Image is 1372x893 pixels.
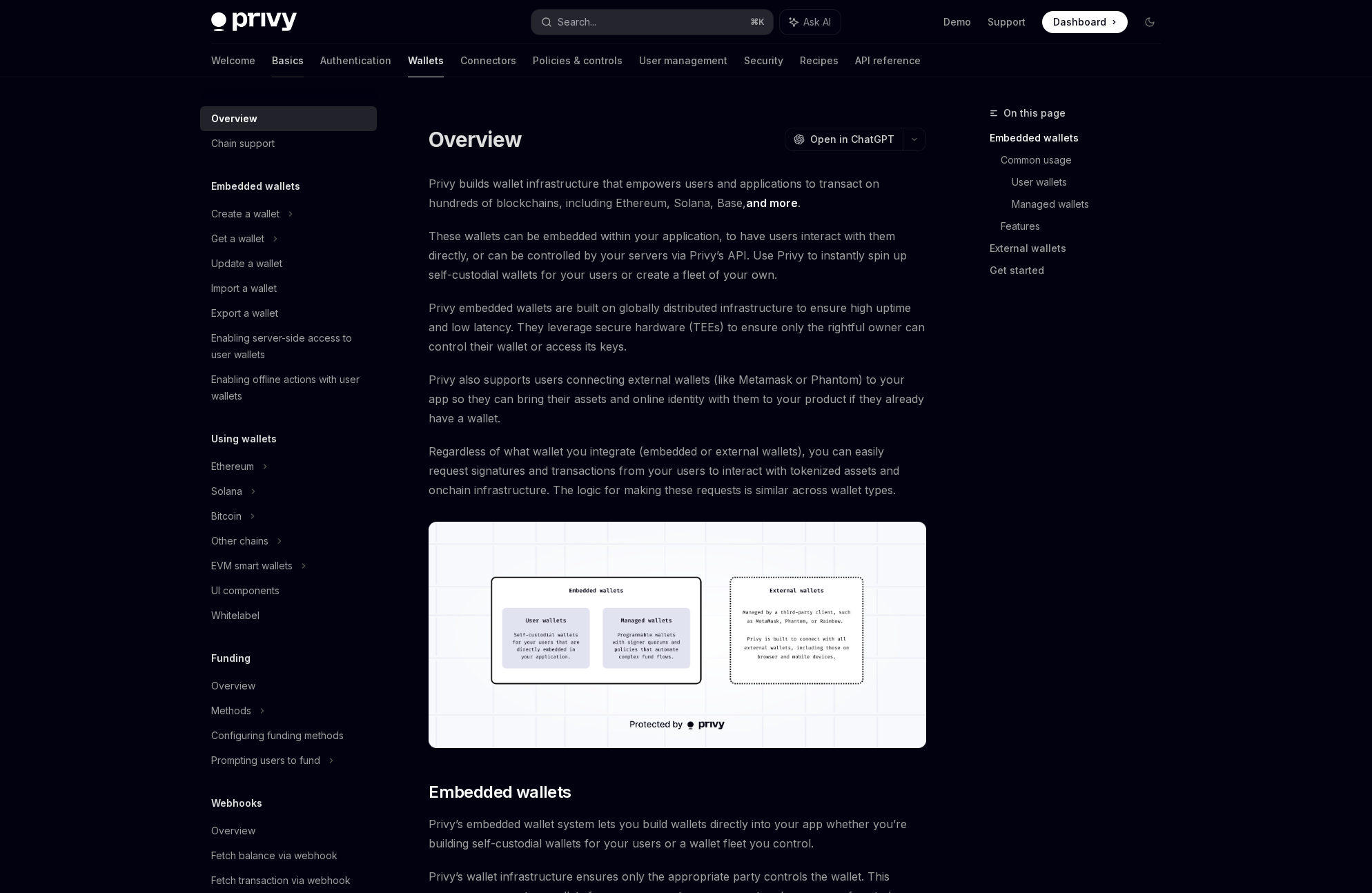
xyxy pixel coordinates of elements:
[531,10,773,35] button: Search...⌘K
[211,872,351,889] div: Fetch transaction via webhook
[750,17,765,28] span: ⌘ K
[785,128,903,151] button: Open in ChatGPT
[211,178,300,195] h5: Embedded wallets
[211,752,320,769] div: Prompting users to fund
[211,558,293,574] div: EVM smart wallets
[211,230,264,247] div: Get a wallet
[211,582,280,599] div: UI components
[211,483,242,500] div: Solana
[408,44,444,77] a: Wallets
[272,44,304,77] a: Basics
[429,174,926,213] span: Privy builds wallet infrastructure that empowers users and applications to transact on hundreds o...
[1012,171,1172,193] a: User wallets
[211,533,268,549] div: Other chains
[990,259,1172,282] a: Get started
[200,723,377,748] a: Configuring funding methods
[211,795,262,812] h5: Webhooks
[211,823,255,839] div: Overview
[780,10,841,35] button: Ask AI
[1042,11,1128,33] a: Dashboard
[746,196,798,210] a: and more
[558,14,596,30] div: Search...
[200,578,377,603] a: UI components
[211,330,369,363] div: Enabling server-side access to user wallets
[200,603,377,628] a: Whitelabel
[200,251,377,276] a: Update a wallet
[990,127,1172,149] a: Embedded wallets
[460,44,516,77] a: Connectors
[639,44,727,77] a: User management
[211,110,257,127] div: Overview
[200,276,377,301] a: Import a wallet
[1012,193,1172,215] a: Managed wallets
[200,367,377,409] a: Enabling offline actions with user wallets
[200,106,377,131] a: Overview
[1139,11,1161,33] button: Toggle dark mode
[429,781,571,803] span: Embedded wallets
[429,226,926,284] span: These wallets can be embedded within your application, to have users interact with them directly,...
[211,206,280,222] div: Create a wallet
[211,458,254,475] div: Ethereum
[211,678,255,694] div: Overview
[1001,215,1172,237] a: Features
[211,703,251,719] div: Methods
[211,305,278,322] div: Export a wallet
[200,674,377,698] a: Overview
[211,508,242,524] div: Bitcoin
[211,727,344,744] div: Configuring funding methods
[200,843,377,868] a: Fetch balance via webhook
[429,814,926,853] span: Privy’s embedded wallet system lets you build wallets directly into your app whether you’re build...
[211,44,255,77] a: Welcome
[211,135,275,152] div: Chain support
[320,44,391,77] a: Authentication
[855,44,921,77] a: API reference
[429,298,926,356] span: Privy embedded wallets are built on globally distributed infrastructure to ensure high uptime and...
[429,127,522,152] h1: Overview
[1001,149,1172,171] a: Common usage
[200,326,377,367] a: Enabling server-side access to user wallets
[200,131,377,156] a: Chain support
[211,255,282,272] div: Update a wallet
[200,301,377,326] a: Export a wallet
[211,280,277,297] div: Import a wallet
[211,847,337,864] div: Fetch balance via webhook
[211,607,259,624] div: Whitelabel
[429,522,926,748] img: images/walletoverview.png
[988,15,1026,29] a: Support
[803,15,831,29] span: Ask AI
[943,15,971,29] a: Demo
[429,370,926,428] span: Privy also supports users connecting external wallets (like Metamask or Phantom) to your app so t...
[200,818,377,843] a: Overview
[533,44,623,77] a: Policies & controls
[429,442,926,500] span: Regardless of what wallet you integrate (embedded or external wallets), you can easily request si...
[211,371,369,404] div: Enabling offline actions with user wallets
[1003,105,1066,121] span: On this page
[211,12,297,32] img: dark logo
[200,868,377,893] a: Fetch transaction via webhook
[1053,15,1106,29] span: Dashboard
[744,44,783,77] a: Security
[211,650,251,667] h5: Funding
[990,237,1172,259] a: External wallets
[211,431,277,447] h5: Using wallets
[810,133,894,146] span: Open in ChatGPT
[800,44,839,77] a: Recipes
